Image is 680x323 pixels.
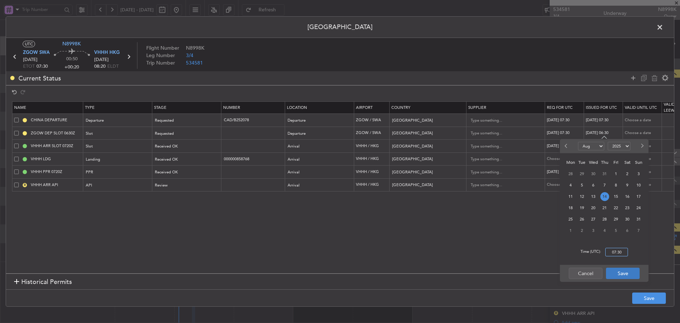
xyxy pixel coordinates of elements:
[586,105,617,110] span: Issued For Utc
[588,213,599,225] div: 27-8-2025
[569,268,602,279] button: Cancel
[612,169,620,178] span: 1
[566,215,575,224] span: 25
[600,169,609,178] span: 31
[634,169,643,178] span: 3
[599,213,610,225] div: 28-8-2025
[625,105,657,110] span: Valid Until Utc
[589,169,598,178] span: 30
[586,130,623,136] div: [DATE] 06:30
[576,202,588,213] div: 19-8-2025
[576,168,588,179] div: 29-7-2025
[600,215,609,224] span: 28
[623,181,632,190] span: 9
[588,157,599,168] div: Wed
[576,179,588,191] div: 5-8-2025
[623,204,632,212] span: 23
[588,191,599,202] div: 13-8-2025
[576,225,588,236] div: 2-9-2025
[612,181,620,190] span: 8
[547,105,573,110] span: Req For Utc
[566,204,575,212] span: 18
[599,225,610,236] div: 4-9-2025
[6,17,674,38] header: [GEOGRAPHIC_DATA]
[565,225,576,236] div: 1-9-2025
[633,168,644,179] div: 3-8-2025
[588,225,599,236] div: 3-9-2025
[610,191,622,202] div: 15-8-2025
[566,192,575,201] span: 11
[547,143,584,149] div: [DATE] 07:50
[634,226,643,235] span: 7
[622,168,633,179] div: 2-8-2025
[610,213,622,225] div: 29-8-2025
[633,202,644,213] div: 24-8-2025
[634,204,643,212] span: 24
[589,204,598,212] span: 20
[588,179,599,191] div: 6-8-2025
[578,181,586,190] span: 5
[623,169,632,178] span: 2
[612,204,620,212] span: 22
[622,179,633,191] div: 9-8-2025
[580,249,601,256] span: Time (UTC):
[588,202,599,213] div: 20-8-2025
[599,191,610,202] div: 14-8-2025
[589,215,598,224] span: 27
[565,168,576,179] div: 28-7-2025
[547,117,584,123] div: [DATE] 07:30
[586,117,623,123] div: [DATE] 07:30
[600,226,609,235] span: 4
[633,157,644,168] div: Sun
[623,192,632,201] span: 16
[625,117,662,123] div: Choose a date
[610,168,622,179] div: 1-8-2025
[600,181,609,190] span: 7
[565,191,576,202] div: 11-8-2025
[576,213,588,225] div: 26-8-2025
[638,140,646,152] button: Next month
[547,130,584,136] div: [DATE] 07:30
[633,191,644,202] div: 17-8-2025
[610,225,622,236] div: 5-9-2025
[576,191,588,202] div: 12-8-2025
[547,182,584,188] div: Choose a date
[565,213,576,225] div: 25-8-2025
[578,169,586,178] span: 29
[634,192,643,201] span: 17
[622,157,633,168] div: Sat
[547,169,584,175] div: [DATE] 07:20
[610,179,622,191] div: 8-8-2025
[578,142,604,150] select: Select month
[622,213,633,225] div: 30-8-2025
[578,215,586,224] span: 26
[563,140,571,152] button: Previous month
[599,168,610,179] div: 31-7-2025
[625,130,662,136] div: Choose a date
[566,226,575,235] span: 1
[566,169,575,178] span: 28
[599,202,610,213] div: 21-8-2025
[547,156,584,162] div: Choose a date
[599,157,610,168] div: Thu
[589,192,598,201] span: 13
[633,213,644,225] div: 31-8-2025
[576,157,588,168] div: Tue
[578,226,586,235] span: 2
[612,226,620,235] span: 5
[610,157,622,168] div: Fri
[634,215,643,224] span: 31
[606,268,640,279] button: Save
[612,215,620,224] span: 29
[600,204,609,212] span: 21
[610,202,622,213] div: 22-8-2025
[633,225,644,236] div: 7-9-2025
[632,293,666,304] button: Save
[565,202,576,213] div: 18-8-2025
[622,191,633,202] div: 16-8-2025
[578,192,586,201] span: 12
[612,192,620,201] span: 15
[589,181,598,190] span: 6
[634,181,643,190] span: 10
[588,168,599,179] div: 30-7-2025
